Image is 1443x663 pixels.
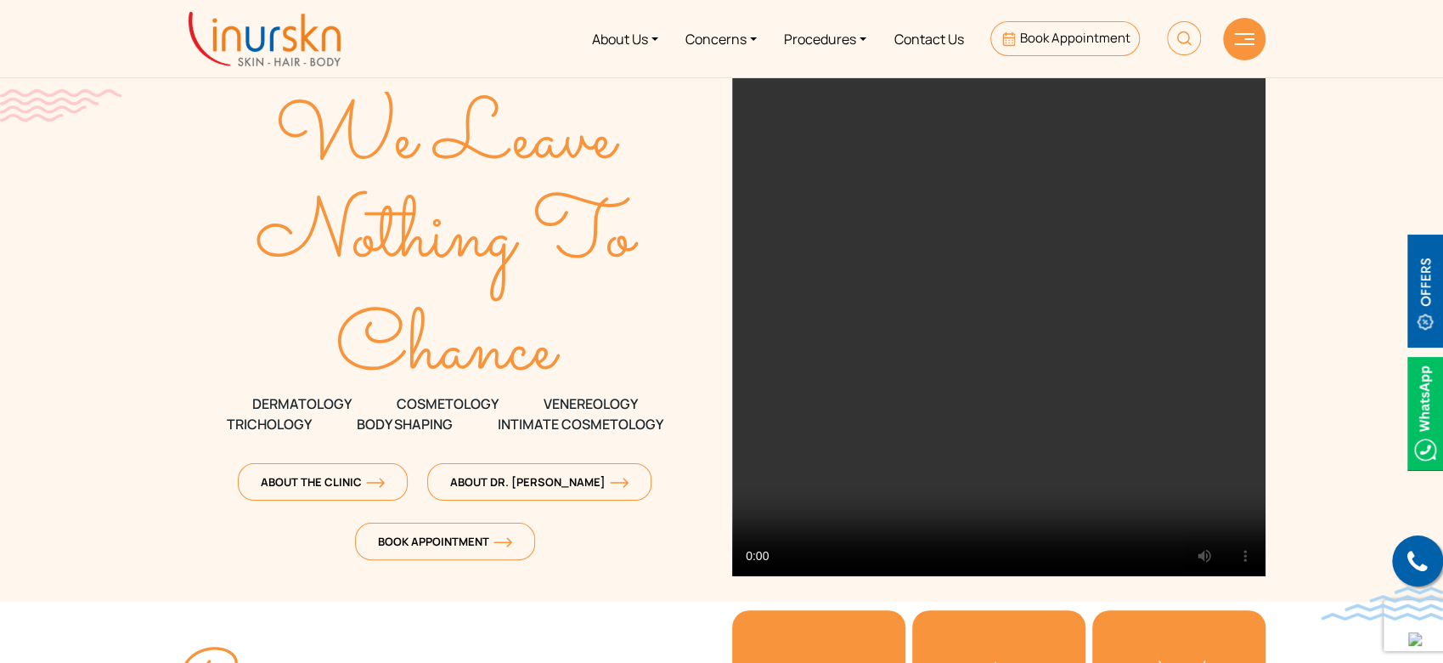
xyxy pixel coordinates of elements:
[610,478,628,488] img: orange-arrow
[578,7,672,71] a: About Us
[427,463,651,501] a: About Dr. [PERSON_NAME]orange-arrow
[252,394,352,414] span: DERMATOLOGY
[1167,21,1201,55] img: HeaderSearch
[1407,357,1443,470] img: Whatsappicon
[335,288,560,414] text: Chance
[450,474,628,490] span: About Dr. [PERSON_NAME]
[1020,29,1130,47] span: Book Appointment
[880,7,977,71] a: Contact Us
[1407,403,1443,422] a: Whatsappicon
[1408,632,1422,646] img: up-blue-arrow.svg
[493,537,512,547] img: orange-arrow
[1407,235,1443,348] img: offerBt
[357,414,453,434] span: Body Shaping
[770,7,880,71] a: Procedures
[275,77,620,203] text: We Leave
[355,523,535,560] a: Book Appointmentorange-arrow
[366,478,385,488] img: orange-arrow
[672,7,770,71] a: Concerns
[238,463,408,501] a: About The Clinicorange-arrow
[256,175,639,301] text: Nothing To
[1234,33,1254,45] img: hamLine.svg
[990,21,1139,56] a: Book Appointment
[1321,586,1443,620] img: bluewave
[498,414,663,434] span: Intimate Cosmetology
[378,534,512,549] span: Book Appointment
[261,474,385,490] span: About The Clinic
[544,394,638,414] span: VENEREOLOGY
[397,394,499,414] span: COSMETOLOGY
[189,12,341,66] img: inurskn-logo
[227,414,312,434] span: TRICHOLOGY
